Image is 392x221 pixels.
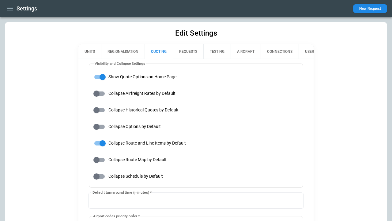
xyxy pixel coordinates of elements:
span: Collapse Route Map by Default [108,157,167,162]
legend: Airport codes priority order * [92,214,140,219]
span: Collapse Schedule by Default [108,174,163,179]
h1: Edit Settings [175,28,217,38]
button: USER MANAGEMENT [299,44,347,59]
span: Collapse Options by Default [108,124,161,129]
legend: Visibility and Collapse Settings [94,61,146,66]
button: New Request [353,4,387,13]
span: Collapse Historical Quotes by Default [108,107,179,113]
span: Show Quote Options on Home Page [108,74,176,79]
span: Collapse Airfreight Rates by Default [108,91,175,96]
h1: Settings [17,5,37,12]
button: UNITS [78,44,101,59]
span: Collapse Route and Line Items by Default [108,141,186,146]
button: QUOTING [145,44,173,59]
button: REGIONALISATION [101,44,145,59]
button: CONNECTIONS [261,44,299,59]
label: Default turnaround time (minutes) [92,190,152,195]
button: AIRCRAFT [231,44,261,59]
button: REQUESTS [173,44,203,59]
button: TESTING [203,44,231,59]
